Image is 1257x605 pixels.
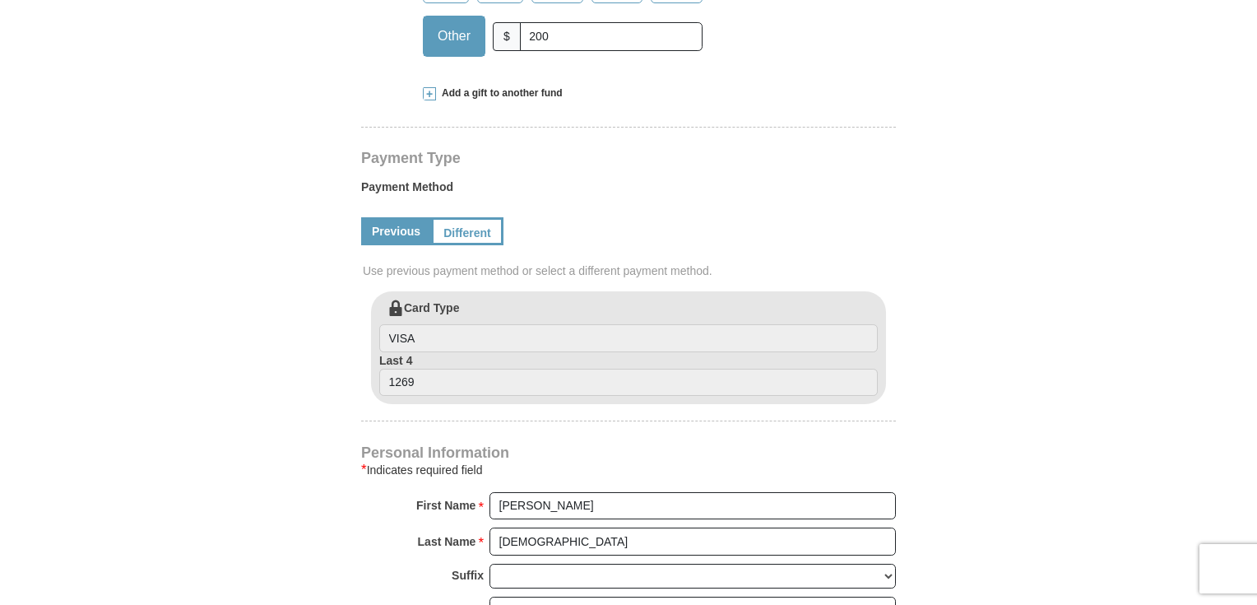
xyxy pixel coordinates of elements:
h4: Payment Type [361,151,896,165]
input: Last 4 [379,369,878,397]
span: $ [493,22,521,51]
a: Different [431,217,503,245]
strong: Last Name [418,530,476,553]
span: Add a gift to another fund [436,86,563,100]
label: Last 4 [379,352,878,397]
label: Payment Method [361,179,896,203]
span: Use previous payment method or select a different payment method. [363,263,898,279]
strong: Suffix [452,564,484,587]
label: Card Type [379,300,878,352]
span: Other [429,24,479,49]
h4: Personal Information [361,446,896,459]
input: Other Amount [520,22,703,51]
div: Indicates required field [361,460,896,480]
strong: First Name [416,494,475,517]
input: Card Type [379,324,878,352]
a: Previous [361,217,431,245]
